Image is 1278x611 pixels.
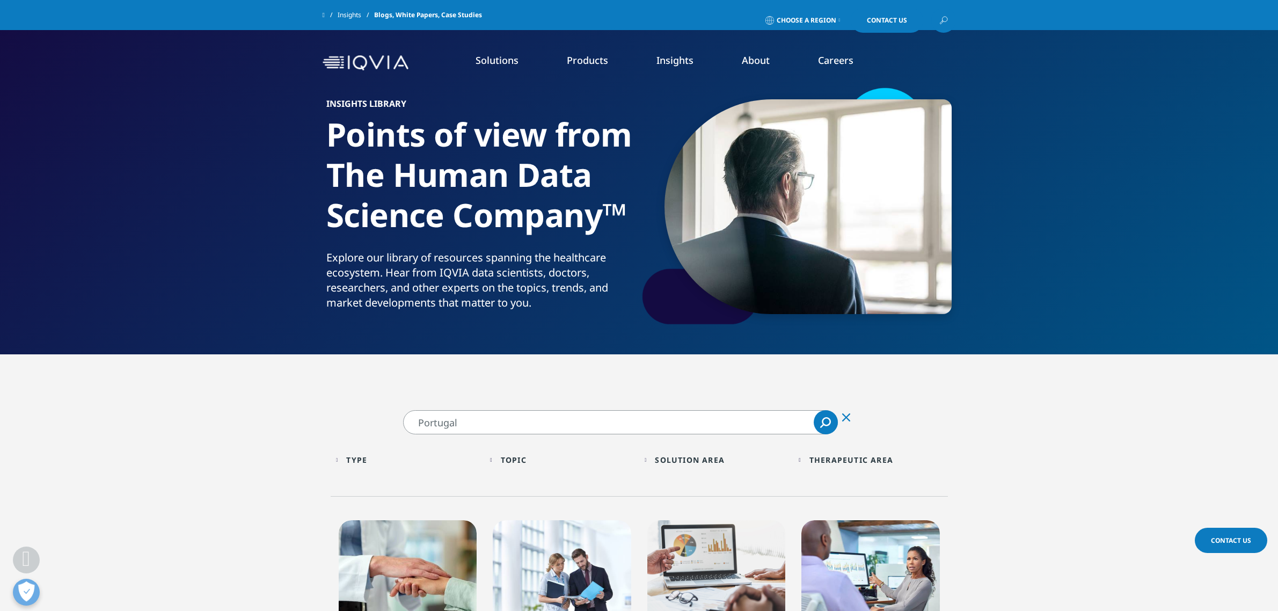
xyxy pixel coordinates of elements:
[567,54,608,67] a: Products
[656,54,693,67] a: Insights
[655,455,725,465] div: Solution Area facet.
[1211,536,1251,545] span: Contact Us
[326,114,635,250] h1: Points of view from The Human Data Science Company™
[809,455,893,465] div: Therapeutic Area facet.
[851,8,923,33] a: Contact Us
[501,455,527,465] div: Topic facet.
[13,579,40,606] button: Abrir preferências
[842,413,850,421] svg: Clear
[742,54,770,67] a: About
[834,404,859,430] div: Desmarcar
[777,16,836,25] span: Choose a Region
[820,417,831,428] svg: Search
[814,410,838,434] a: Pesquisar
[326,99,635,114] h6: Insights Library
[867,17,907,24] span: Contact Us
[403,410,838,434] input: Pesquisar
[1195,528,1267,553] a: Contact Us
[664,99,952,314] img: gettyimages-994519422-900px.jpg
[818,54,853,67] a: Careers
[413,38,956,88] nav: Primary
[346,455,367,465] div: Type facet.
[476,54,518,67] a: Solutions
[326,250,635,317] p: Explore our library of resources spanning the healthcare ecosystem. Hear from IQVIA data scientis...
